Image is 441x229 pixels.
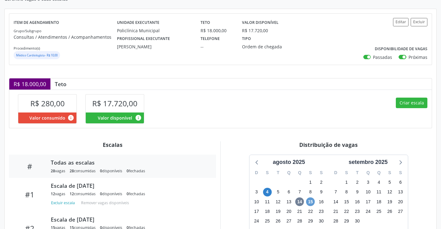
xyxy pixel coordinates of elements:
div: #1 [13,190,46,199]
div: T [273,168,283,178]
div: S [395,168,406,178]
span: R$ 280,00 [30,98,65,108]
span: 0 [127,191,129,196]
span: domingo, 24 de agosto de 2025 [252,217,261,225]
div: D [251,168,262,178]
span: quinta-feira, 18 de setembro de 2025 [374,197,383,206]
span: domingo, 28 de setembro de 2025 [331,217,340,225]
span: 12 [51,191,55,196]
div: Q [283,168,294,178]
span: segunda-feira, 29 de setembro de 2025 [342,217,351,225]
span: terça-feira, 26 de agosto de 2025 [274,217,283,225]
span: sexta-feira, 15 de agosto de 2025 [306,197,315,206]
span: sábado, 23 de agosto de 2025 [317,207,326,216]
span: 0 [100,168,102,174]
span: 28 [70,168,74,174]
span: terça-feira, 9 de setembro de 2025 [353,188,362,196]
div: R$ 17.720,00 [242,27,268,34]
span: sábado, 16 de agosto de 2025 [317,197,326,206]
div: # [13,162,46,171]
div: vagas [51,191,65,196]
button: Excluir [411,18,427,26]
span: quarta-feira, 17 de setembro de 2025 [364,197,372,206]
span: Valor disponível [98,115,132,121]
label: Teto [201,18,210,28]
div: S [305,168,316,178]
span: sábado, 6 de setembro de 2025 [396,178,405,187]
label: Próximas [409,54,427,60]
span: sábado, 30 de agosto de 2025 [317,217,326,225]
span: quarta-feira, 10 de setembro de 2025 [364,188,372,196]
span: quinta-feira, 4 de setembro de 2025 [374,178,383,187]
label: Passadas [373,54,392,60]
span: quinta-feira, 25 de setembro de 2025 [374,207,383,216]
span: quinta-feira, 7 de agosto de 2025 [295,188,304,196]
div: S [316,168,327,178]
span: segunda-feira, 18 de agosto de 2025 [263,207,272,216]
div: R$ 18.000,00 [201,27,234,34]
label: Telefone [201,34,220,43]
span: quarta-feira, 6 de agosto de 2025 [284,188,293,196]
span: sexta-feira, 8 de agosto de 2025 [306,188,315,196]
div: S [262,168,273,178]
span: segunda-feira, 4 de agosto de 2025 [263,188,272,196]
span: terça-feira, 23 de setembro de 2025 [353,207,362,216]
div: Todas as escalas [51,159,207,166]
span: quinta-feira, 14 de agosto de 2025 [295,197,304,206]
div: Teto [50,81,71,87]
span: sexta-feira, 26 de setembro de 2025 [385,207,394,216]
div: [PERSON_NAME] [117,43,192,50]
div: T [352,168,363,178]
i: Valor disponível para agendamentos feitos para este serviço [135,114,142,121]
small: Médico Cardiologista - R$ 10,00 [16,53,58,57]
div: Ordem de chegada [242,43,296,50]
span: sexta-feira, 5 de setembro de 2025 [385,178,394,187]
button: Criar escala [396,98,427,108]
div: setembro 2025 [346,158,390,166]
span: domingo, 14 de setembro de 2025 [331,197,340,206]
p: Consultas / Atendimentos / Acompanhamentos [14,34,117,40]
span: terça-feira, 5 de agosto de 2025 [274,188,283,196]
div: Escala de [DATE] [51,182,207,189]
span: segunda-feira, 22 de setembro de 2025 [342,207,351,216]
span: sexta-feira, 19 de setembro de 2025 [385,197,394,206]
span: sábado, 13 de setembro de 2025 [396,188,405,196]
span: sexta-feira, 12 de setembro de 2025 [385,188,394,196]
label: Profissional executante [117,34,170,43]
div: Escala de [DATE] [51,216,207,223]
span: quarta-feira, 13 de agosto de 2025 [284,197,293,206]
label: Unidade executante [117,18,159,28]
span: quinta-feira, 11 de setembro de 2025 [374,188,383,196]
span: terça-feira, 30 de setembro de 2025 [353,217,362,225]
div: Escalas [9,141,216,148]
small: Grupo/Subgrupo [14,29,41,33]
label: Item de agendamento [14,18,59,28]
div: Q [363,168,374,178]
span: segunda-feira, 25 de agosto de 2025 [263,217,272,225]
button: Editar [393,18,409,26]
div: Q [294,168,305,178]
span: terça-feira, 2 de setembro de 2025 [353,178,362,187]
div: consumidas [70,191,96,196]
span: terça-feira, 19 de agosto de 2025 [274,207,283,216]
span: 28 [51,168,55,174]
label: Tipo [242,34,251,43]
span: quarta-feira, 24 de setembro de 2025 [364,207,372,216]
span: segunda-feira, 8 de setembro de 2025 [342,188,351,196]
span: domingo, 7 de setembro de 2025 [331,188,340,196]
div: D [331,168,341,178]
span: R$ 17.720,00 [92,98,137,108]
span: domingo, 21 de setembro de 2025 [331,207,340,216]
div: Distribuição de vagas [225,141,432,148]
span: terça-feira, 16 de setembro de 2025 [353,197,362,206]
span: sábado, 27 de setembro de 2025 [396,207,405,216]
button: Excluir escala [51,199,77,207]
span: sexta-feira, 22 de agosto de 2025 [306,207,315,216]
div: disponíveis [100,191,122,196]
span: segunda-feira, 1 de setembro de 2025 [342,178,351,187]
div: agosto 2025 [270,158,307,166]
span: sábado, 20 de setembro de 2025 [396,197,405,206]
span: quinta-feira, 21 de agosto de 2025 [295,207,304,216]
div: fechadas [127,191,145,196]
span: terça-feira, 12 de agosto de 2025 [274,197,283,206]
